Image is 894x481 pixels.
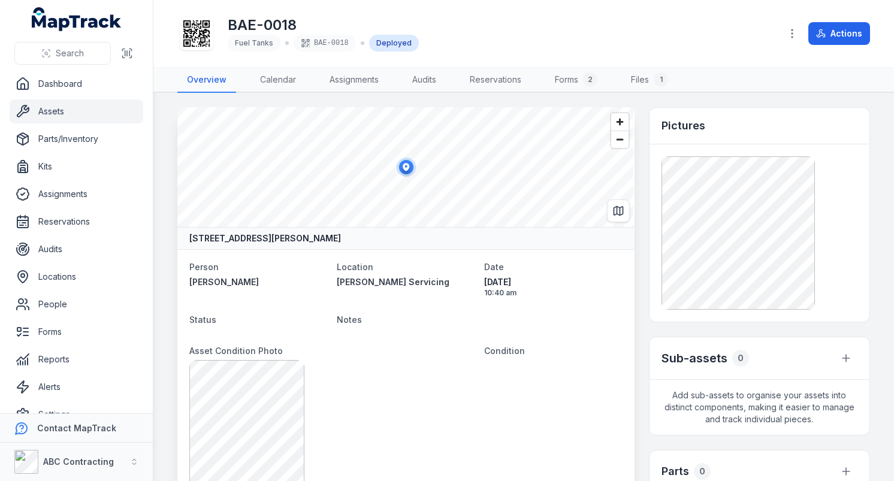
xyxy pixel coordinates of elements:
a: Reservations [10,210,143,234]
span: [DATE] [484,276,622,288]
a: Reports [10,347,143,371]
div: 2 [583,72,597,87]
strong: [STREET_ADDRESS][PERSON_NAME] [189,232,341,244]
a: [PERSON_NAME] [189,276,327,288]
a: Assignments [10,182,143,206]
div: BAE-0018 [294,35,356,52]
button: Switch to Map View [607,199,630,222]
a: Forms [10,320,143,344]
a: Audits [10,237,143,261]
a: Parts/Inventory [10,127,143,151]
a: Settings [10,403,143,426]
span: Date [484,262,504,272]
h3: Parts [662,463,689,480]
a: People [10,292,143,316]
a: Files1 [621,68,678,93]
button: Search [14,42,111,65]
a: Locations [10,265,143,289]
a: Alerts [10,375,143,399]
button: Zoom out [611,131,629,148]
strong: ABC Contracting [43,456,114,467]
span: Search [56,47,84,59]
div: 0 [732,350,749,367]
span: Notes [337,314,362,325]
strong: Contact MapTrack [37,423,116,433]
time: 22/09/2025, 10:40:44 am [484,276,622,298]
a: Audits [403,68,446,93]
a: Kits [10,155,143,179]
a: MapTrack [32,7,122,31]
a: Calendar [250,68,306,93]
span: Add sub-assets to organise your assets into distinct components, making it easier to manage and t... [650,380,869,435]
button: Actions [808,22,870,45]
h2: Sub-assets [662,350,727,367]
span: 10:40 am [484,288,622,298]
a: Dashboard [10,72,143,96]
span: Person [189,262,219,272]
h3: Pictures [662,117,705,134]
span: Fuel Tanks [235,38,273,47]
h1: BAE-0018 [228,16,419,35]
span: Status [189,314,216,325]
a: Forms2 [545,68,607,93]
a: [PERSON_NAME] Servicing [337,276,475,288]
span: [PERSON_NAME] Servicing [337,277,449,287]
a: Assets [10,99,143,123]
div: 1 [654,72,668,87]
a: Reservations [460,68,531,93]
span: Asset Condition Photo [189,346,283,356]
span: Condition [484,346,525,356]
div: Deployed [369,35,419,52]
button: Zoom in [611,113,629,131]
canvas: Map [177,107,633,227]
span: Location [337,262,373,272]
a: Assignments [320,68,388,93]
a: Overview [177,68,236,93]
div: 0 [694,463,711,480]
